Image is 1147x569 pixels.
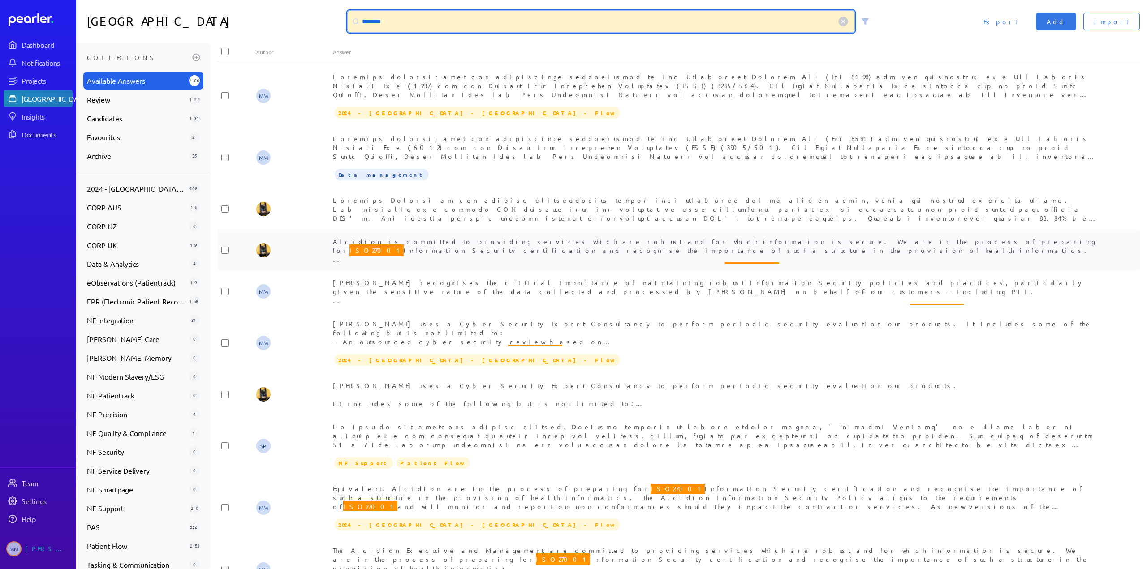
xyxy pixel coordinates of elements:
[397,457,470,469] span: Patient Flow
[333,278,1096,439] span: [PERSON_NAME] recognises the critical importance of maintaining robust Information Security polic...
[25,541,70,556] div: [PERSON_NAME]
[189,183,200,194] div: 408
[189,446,200,457] div: 0
[508,345,562,356] span: ISO27001
[1047,17,1065,26] span: Add
[87,50,189,64] h3: Collections
[22,479,72,488] div: Team
[189,428,200,438] div: 1
[4,538,73,560] a: MM[PERSON_NAME]
[87,352,185,363] span: [PERSON_NAME] Memory
[256,439,271,453] span: Sarah Pendlebury
[333,134,1096,243] span: Loremips dolorsit amet con adipiscinge seddoeiusmod te inc Utlaboreet Dolorem Ali (Eni 8591) adm ...
[4,475,73,491] a: Team
[87,277,185,288] span: eObservations (Patientrack)
[189,503,200,513] div: 20
[87,221,185,231] span: CORP NZ
[87,94,185,105] span: Review
[335,519,620,530] span: 2024 - VIC - Peninsula - Flow
[87,150,185,161] span: Archive
[189,75,200,86] div: 2061
[256,501,271,515] span: Michelle Manuel
[189,258,200,269] div: 4
[910,304,964,315] span: ISO27001
[87,315,185,325] span: NF Integration
[973,13,1029,30] button: Export
[333,237,1096,299] span: Alcidion is committed to providing services which are robust and for which information is secure....
[87,11,344,32] h1: [GEOGRAPHIC_DATA]
[87,503,185,513] span: NF Support
[22,58,72,67] div: Notifications
[189,465,200,476] div: 0
[22,112,72,121] div: Insights
[87,390,185,401] span: NF Patientrack
[349,244,404,256] span: ISO27001
[335,107,620,119] span: 2024 - VIC - Peninsula - Flow
[725,262,779,274] span: ISO27001
[256,89,271,103] span: Michelle Manuel
[87,428,185,438] span: NF Quality & Compliance
[189,113,200,124] div: 1049
[87,409,185,419] span: NF Precision
[189,202,200,213] div: 16
[87,446,185,457] span: NF Security
[333,320,1092,435] span: [PERSON_NAME] uses a Cyber Security Expert Consultancy to perform periodic security evaluation ou...
[256,284,271,299] span: Michelle Manuel
[1094,17,1129,26] span: Import
[189,352,200,363] div: 0
[335,169,429,180] span: Data management
[4,493,73,509] a: Settings
[189,409,200,419] div: 4
[87,334,185,344] span: [PERSON_NAME] Care
[189,334,200,344] div: 0
[333,196,1097,455] span: Loremips Dolorsi am con adipisc elitseddoeius tempor inci utlaboree dol ma aliq en admin, venia q...
[87,522,185,532] span: PAS
[189,484,200,495] div: 0
[651,483,705,494] span: ISO27001
[189,522,200,532] div: 552
[87,371,185,382] span: NF Modern Slavery/ESG
[189,240,200,250] div: 19
[256,202,271,216] img: Tung Nguyen
[1083,13,1140,30] button: Import
[189,315,200,325] div: 31
[4,90,73,107] a: [GEOGRAPHIC_DATA]
[4,37,73,53] a: Dashboard
[4,511,73,527] a: Help
[189,296,200,307] div: 158
[22,76,72,85] div: Projects
[4,55,73,71] a: Notifications
[87,465,185,476] span: NF Service Delivery
[6,541,22,556] span: Michelle Manuel
[87,540,185,551] span: Patient Flow
[333,483,1083,519] span: Equivalent: Alcidion are in the process of preparing for Information Security certification and r...
[333,73,1101,179] span: Loremips dolorsit amet con adipiscinge seddoeiusmod te inc Utlaboreet Dolorem Ali (Eni 8198) adm ...
[9,13,73,26] a: Dashboard
[22,94,88,103] div: [GEOGRAPHIC_DATA]
[335,457,393,469] span: NF Support
[87,484,185,495] span: NF Smartpage
[256,336,271,350] span: Michelle Manuel
[87,240,185,250] span: CORP UK
[87,75,185,86] span: Available Answers
[87,296,185,307] span: EPR (Electronic Patient Record)
[189,150,200,161] div: 35
[189,132,200,142] div: 2
[343,501,397,512] span: ISO27001
[87,258,185,269] span: Data & Analytics
[189,277,200,288] div: 19
[4,108,73,124] a: Insights
[189,371,200,382] div: 0
[4,126,73,142] a: Documents
[22,496,72,505] div: Settings
[983,17,1018,26] span: Export
[189,94,200,105] div: 1292
[22,514,72,523] div: Help
[256,243,271,257] img: Tung Nguyen
[87,202,185,213] span: CORP AUS
[333,381,1061,479] span: [PERSON_NAME] uses a Cyber Security Expert Consultancy to perform periodic security evaluation ou...
[87,183,185,194] span: 2024 - [GEOGRAPHIC_DATA] - [GEOGRAPHIC_DATA] - Flow
[4,73,73,89] a: Projects
[256,48,333,56] div: Author
[333,48,1101,56] div: Answer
